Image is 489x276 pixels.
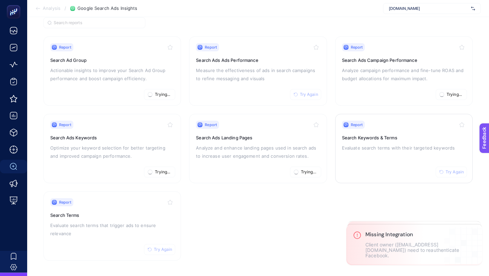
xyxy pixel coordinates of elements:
[43,114,181,183] a: ReportTrying...Search Ads KeywordsOptimize your keyword selection for better targeting and improv...
[189,36,327,106] a: ReportTry AgainSearch Ads Ads PerformanceMeasure the effectiveness of ads in search campaigns to ...
[59,200,71,205] span: Report
[50,221,174,238] p: Evaluate search terms that trigger ads to ensure relevance
[365,231,475,238] h3: Missing Integration
[196,144,320,160] p: Analyze and enhance landing pages used in search ads to increase user engagement and conversion r...
[196,66,320,83] p: Measure the effectiveness of ads in search campaigns to refine messaging and visuals
[342,66,466,83] p: Analyze campaign performance and fine-tune ROAS and budget allocations for maximum impact.
[335,114,473,183] a: ReportTry AgainSearch Keywords & TermsEvaluate search terms with their targeted keywords
[50,57,174,64] h3: Search Ad Group
[342,57,466,64] h3: Search Ads Campaign Performance
[335,36,473,106] a: ReportTrying...Search Ads Campaign PerformanceAnalyze campaign performance and fine-tune ROAS and...
[50,66,174,83] p: Actionable insights to improve your Search Ad Group performance and boost campaign efficiency.
[144,89,175,100] button: Trying...
[196,134,320,141] h3: Search Ads Landing Pages
[290,167,321,177] button: Trying...
[50,212,174,219] h3: Search Terms
[389,6,468,11] span: [DOMAIN_NAME]
[59,45,71,50] span: Report
[471,5,475,12] img: svg%3e
[205,45,217,50] span: Report
[351,45,363,50] span: Report
[4,2,26,7] span: Feedback
[155,169,170,175] span: Trying...
[351,122,363,127] span: Report
[365,242,475,258] p: Client owner ([EMAIL_ADDRESS][DOMAIN_NAME]) need to reauthenticate Facebook.
[144,244,175,255] button: Try Again
[301,169,316,175] span: Trying...
[65,5,66,11] span: /
[155,92,170,97] span: Trying...
[436,167,467,177] button: Try Again
[59,122,71,127] span: Report
[43,191,181,261] a: ReportTry AgainSearch TermsEvaluate search terms that trigger ads to ensure relevance
[342,144,466,152] p: Evaluate search terms with their targeted keywords
[205,122,217,127] span: Report
[436,89,467,100] button: Trying...
[50,134,174,141] h3: Search Ads Keywords
[43,6,60,11] span: Analysis
[154,247,172,252] span: Try Again
[50,144,174,160] p: Optimize your keyword selection for better targeting and improved campaign performance.
[290,89,321,100] button: Try Again
[77,6,137,11] span: Google Search Ads Insights
[196,57,320,64] h3: Search Ads Ads Performance
[144,167,175,177] button: Trying...
[43,36,181,106] a: ReportTrying...Search Ad GroupActionable insights to improve your Search Ad Group performance and...
[342,134,466,141] h3: Search Keywords & Terms
[54,20,141,25] input: Search
[446,169,464,175] span: Try Again
[189,114,327,183] a: ReportTrying...Search Ads Landing PagesAnalyze and enhance landing pages used in search ads to in...
[300,92,318,97] span: Try Again
[447,92,462,97] span: Trying...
